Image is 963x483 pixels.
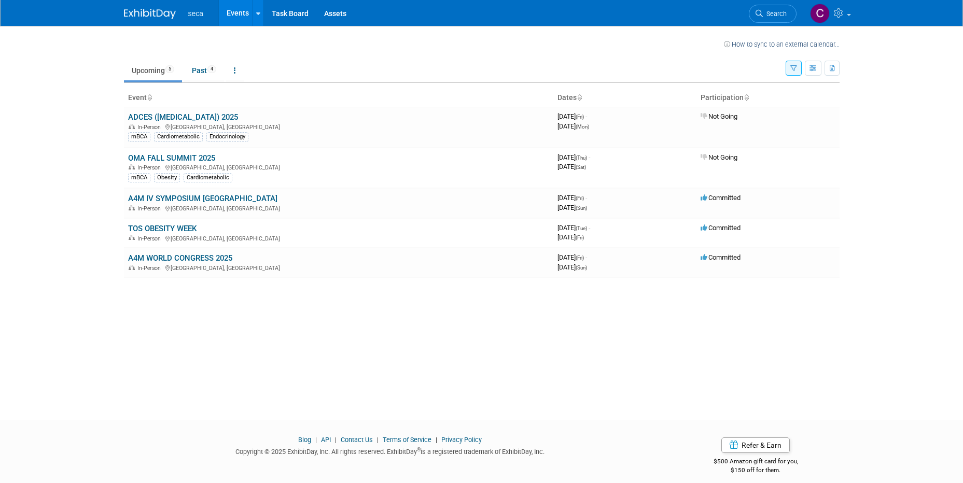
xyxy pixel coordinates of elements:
[137,205,164,212] span: In-Person
[576,124,589,130] span: (Mon)
[129,205,135,210] img: In-Person Event
[576,235,584,240] span: (Fri)
[165,65,174,73] span: 5
[128,194,277,203] a: A4M IV SYMPOSIUM [GEOGRAPHIC_DATA]
[557,194,587,202] span: [DATE]
[374,436,381,444] span: |
[332,436,339,444] span: |
[557,112,587,120] span: [DATE]
[128,112,238,122] a: ADCES ([MEDICAL_DATA]) 2025
[701,253,741,261] span: Committed
[576,265,587,271] span: (Sun)
[137,124,164,131] span: In-Person
[585,194,587,202] span: -
[810,4,830,23] img: Carly Carter
[576,195,584,201] span: (Fri)
[696,89,840,107] th: Participation
[585,112,587,120] span: -
[557,253,587,261] span: [DATE]
[124,61,182,80] a: Upcoming5
[763,10,787,18] span: Search
[589,224,590,232] span: -
[576,225,587,231] span: (Tue)
[557,153,590,161] span: [DATE]
[321,436,331,444] a: API
[154,173,180,182] div: Obesity
[298,436,311,444] a: Blog
[188,9,204,18] span: seca
[184,173,232,182] div: Cardiometabolic
[589,153,590,161] span: -
[557,204,587,211] span: [DATE]
[137,265,164,272] span: In-Person
[137,164,164,171] span: In-Person
[128,153,215,163] a: OMA FALL SUMMIT 2025
[128,132,150,141] div: mBCA
[128,204,549,212] div: [GEOGRAPHIC_DATA], [GEOGRAPHIC_DATA]
[576,164,586,170] span: (Sat)
[557,233,584,241] span: [DATE]
[441,436,482,444] a: Privacy Policy
[557,263,587,271] span: [DATE]
[701,194,741,202] span: Committed
[744,93,749,102] a: Sort by Participation Type
[128,253,232,263] a: A4M WORLD CONGRESS 2025
[206,132,248,141] div: Endocrinology
[147,93,152,102] a: Sort by Event Name
[129,124,135,129] img: In-Person Event
[701,224,741,232] span: Committed
[128,263,549,272] div: [GEOGRAPHIC_DATA], [GEOGRAPHIC_DATA]
[433,436,440,444] span: |
[557,224,590,232] span: [DATE]
[672,466,840,475] div: $150 off for them.
[128,234,549,242] div: [GEOGRAPHIC_DATA], [GEOGRAPHIC_DATA]
[417,447,421,452] sup: ®
[124,9,176,19] img: ExhibitDay
[576,114,584,120] span: (Fri)
[672,450,840,474] div: $500 Amazon gift card for you,
[154,132,203,141] div: Cardiometabolic
[383,436,431,444] a: Terms of Service
[576,155,587,161] span: (Thu)
[124,445,657,457] div: Copyright © 2025 ExhibitDay, Inc. All rights reserved. ExhibitDay is a registered trademark of Ex...
[128,224,197,233] a: TOS OBESITY WEEK
[313,436,319,444] span: |
[129,235,135,240] img: In-Person Event
[721,437,790,453] a: Refer & Earn
[129,265,135,270] img: In-Person Event
[576,255,584,261] span: (Fri)
[341,436,373,444] a: Contact Us
[585,253,587,261] span: -
[124,89,553,107] th: Event
[553,89,696,107] th: Dates
[701,112,737,120] span: Not Going
[576,205,587,211] span: (Sun)
[557,163,586,171] span: [DATE]
[724,40,840,48] a: How to sync to an external calendar...
[207,65,216,73] span: 4
[129,164,135,169] img: In-Person Event
[701,153,737,161] span: Not Going
[137,235,164,242] span: In-Person
[749,5,797,23] a: Search
[577,93,582,102] a: Sort by Start Date
[557,122,589,130] span: [DATE]
[128,173,150,182] div: mBCA
[128,163,549,171] div: [GEOGRAPHIC_DATA], [GEOGRAPHIC_DATA]
[128,122,549,131] div: [GEOGRAPHIC_DATA], [GEOGRAPHIC_DATA]
[184,61,224,80] a: Past4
